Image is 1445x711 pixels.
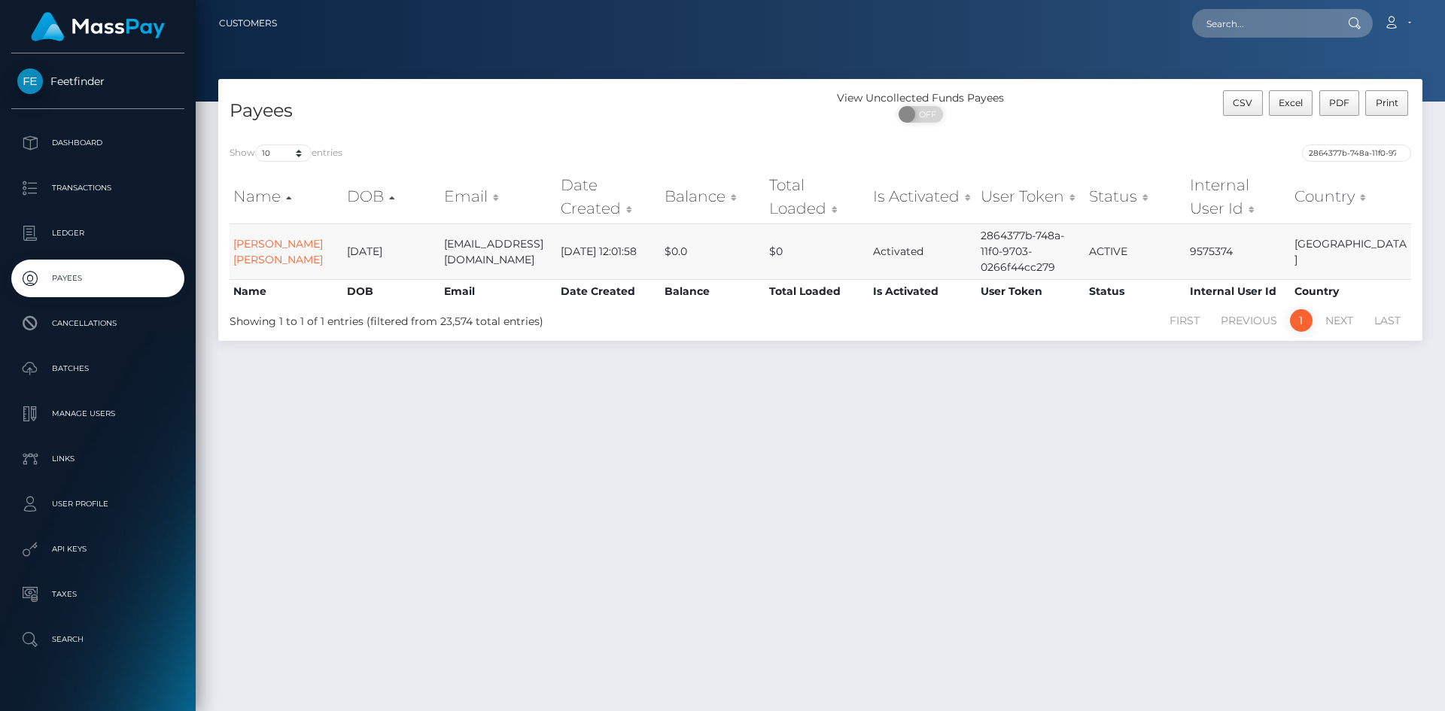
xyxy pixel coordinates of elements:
a: Taxes [11,576,184,613]
p: Taxes [17,583,178,606]
input: Search transactions [1302,144,1411,162]
td: [DATE] [343,223,440,279]
a: Payees [11,260,184,297]
th: Total Loaded [765,279,869,303]
span: PDF [1329,97,1349,108]
a: Customers [219,8,277,39]
th: Date Created [557,279,662,303]
a: Ledger [11,214,184,252]
span: Feetfinder [11,74,184,88]
td: $0.0 [661,223,765,279]
a: Manage Users [11,395,184,433]
th: Status [1085,279,1186,303]
th: Name [230,279,343,303]
td: [GEOGRAPHIC_DATA] [1291,223,1411,279]
img: MassPay Logo [31,12,165,41]
p: Ledger [17,222,178,245]
th: Country: activate to sort column ascending [1291,170,1411,223]
a: Batches [11,350,184,387]
th: Total Loaded: activate to sort column ascending [765,170,869,223]
p: Search [17,628,178,651]
td: ACTIVE [1085,223,1186,279]
p: Batches [17,357,178,380]
input: Search... [1192,9,1334,38]
th: User Token [977,279,1086,303]
p: Dashboard [17,132,178,154]
p: Transactions [17,177,178,199]
th: User Token: activate to sort column ascending [977,170,1086,223]
th: Balance: activate to sort column ascending [661,170,765,223]
div: View Uncollected Funds Payees [820,90,1021,106]
th: Is Activated: activate to sort column ascending [869,170,977,223]
span: Print [1376,97,1398,108]
td: 9575374 [1186,223,1290,279]
p: Payees [17,267,178,290]
p: Cancellations [17,312,178,335]
a: Cancellations [11,305,184,342]
th: Internal User Id [1186,279,1290,303]
th: Email: activate to sort column ascending [440,170,557,223]
span: Excel [1279,97,1303,108]
th: Name: activate to sort column ascending [230,170,343,223]
th: Is Activated [869,279,977,303]
th: Date Created: activate to sort column ascending [557,170,662,223]
div: Showing 1 to 1 of 1 entries (filtered from 23,574 total entries) [230,308,709,330]
td: [EMAIL_ADDRESS][DOMAIN_NAME] [440,223,557,279]
img: Feetfinder [17,68,43,94]
td: 2864377b-748a-11f0-9703-0266f44cc279 [977,223,1086,279]
a: Links [11,440,184,478]
td: [DATE] 12:01:58 [557,223,662,279]
a: User Profile [11,485,184,523]
h4: Payees [230,98,809,124]
th: Country [1291,279,1411,303]
th: DOB [343,279,440,303]
td: Activated [869,223,977,279]
a: API Keys [11,530,184,568]
p: API Keys [17,538,178,561]
span: OFF [907,106,945,123]
label: Show entries [230,144,342,162]
select: Showentries [255,144,312,162]
th: Internal User Id: activate to sort column ascending [1186,170,1290,223]
a: Transactions [11,169,184,207]
a: 1 [1290,309,1313,332]
a: Dashboard [11,124,184,162]
p: User Profile [17,493,178,515]
button: Print [1365,90,1408,116]
th: Status: activate to sort column ascending [1085,170,1186,223]
th: Balance [661,279,765,303]
button: CSV [1223,90,1263,116]
th: Email [440,279,557,303]
a: [PERSON_NAME] [PERSON_NAME] [233,237,323,266]
th: DOB: activate to sort column descending [343,170,440,223]
button: Excel [1269,90,1313,116]
p: Manage Users [17,403,178,425]
td: $0 [765,223,869,279]
p: Links [17,448,178,470]
button: PDF [1319,90,1360,116]
a: Search [11,621,184,658]
span: CSV [1233,97,1252,108]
